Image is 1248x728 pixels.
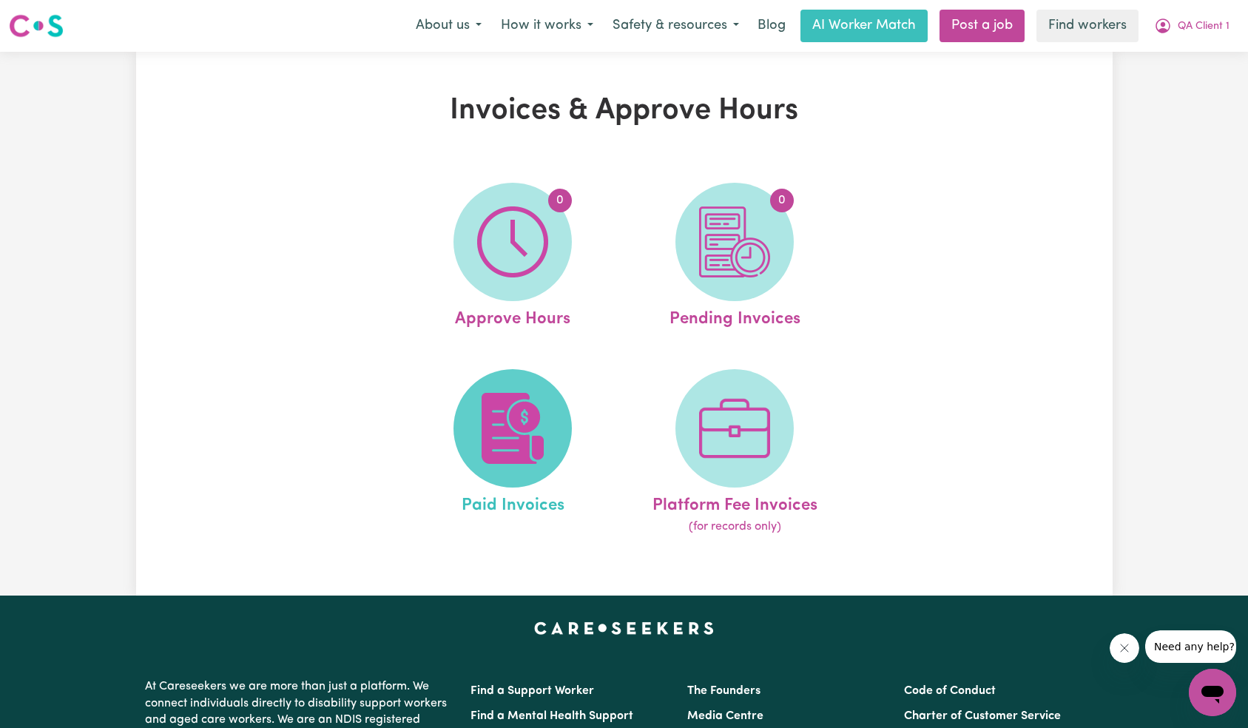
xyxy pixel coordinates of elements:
[603,10,749,41] button: Safety & resources
[308,93,941,129] h1: Invoices & Approve Hours
[1178,18,1230,35] span: QA Client 1
[406,369,619,536] a: Paid Invoices
[628,183,841,332] a: Pending Invoices
[904,685,996,697] a: Code of Conduct
[628,369,841,536] a: Platform Fee Invoices(for records only)
[940,10,1025,42] a: Post a job
[462,488,564,519] span: Paid Invoices
[470,685,594,697] a: Find a Support Worker
[1036,10,1139,42] a: Find workers
[548,189,572,212] span: 0
[904,710,1061,722] a: Charter of Customer Service
[749,10,795,42] a: Blog
[534,622,714,634] a: Careseekers home page
[687,710,763,722] a: Media Centre
[455,301,570,332] span: Approve Hours
[800,10,928,42] a: AI Worker Match
[9,9,64,43] a: Careseekers logo
[1189,669,1236,716] iframe: Button to launch messaging window
[689,518,781,536] span: (for records only)
[652,488,817,519] span: Platform Fee Invoices
[9,13,64,39] img: Careseekers logo
[1144,10,1239,41] button: My Account
[1110,633,1139,663] iframe: Close message
[770,189,794,212] span: 0
[491,10,603,41] button: How it works
[1145,630,1236,663] iframe: Message from company
[669,301,800,332] span: Pending Invoices
[406,10,491,41] button: About us
[687,685,760,697] a: The Founders
[406,183,619,332] a: Approve Hours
